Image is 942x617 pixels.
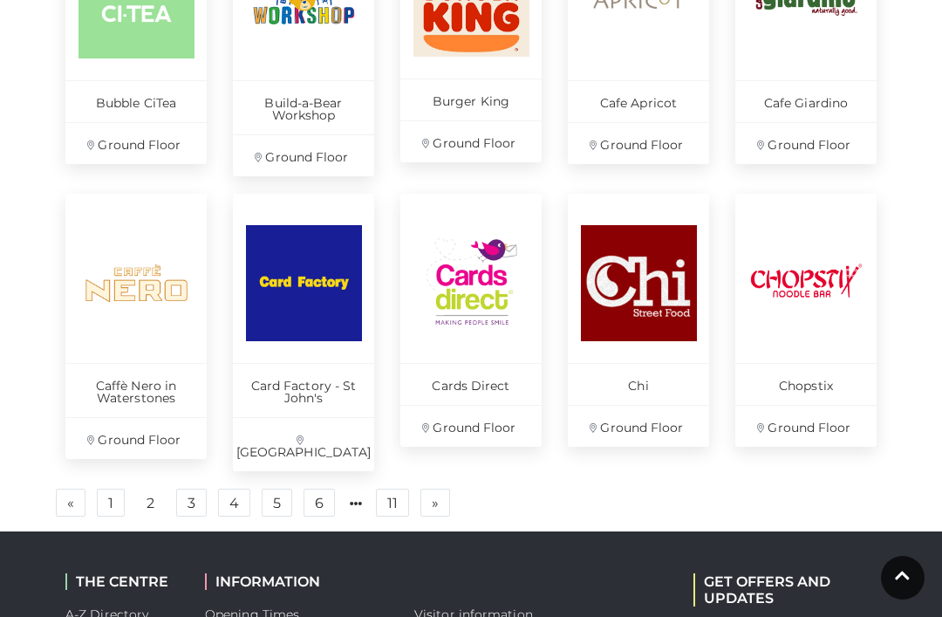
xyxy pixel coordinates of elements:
h2: THE CENTRE [65,573,179,590]
p: Ground Floor [400,120,542,162]
a: 3 [176,489,207,517]
p: Bubble CiTea [65,80,207,122]
p: Ground Floor [735,405,877,447]
p: [GEOGRAPHIC_DATA] [233,417,374,471]
p: Cards Direct [400,363,542,405]
h2: INFORMATION [205,573,388,590]
p: Ground Floor [568,122,709,164]
p: Ground Floor [65,122,207,164]
a: 2 [136,490,165,518]
h2: GET OFFERS AND UPDATES [693,573,877,607]
p: Chopstix [735,363,877,405]
p: Burger King [400,79,542,120]
a: 5 [262,489,292,517]
p: Card Factory - St John's [233,363,374,417]
p: Caffè Nero in Waterstones [65,363,207,417]
a: 4 [218,489,250,517]
p: Ground Floor [400,405,542,447]
p: Cafe Apricot [568,80,709,122]
p: Ground Floor [233,134,374,176]
a: 11 [376,489,409,517]
span: » [432,497,439,509]
p: Chi [568,363,709,405]
p: Build-a-Bear Workshop [233,80,374,134]
p: Ground Floor [65,417,207,459]
a: Card Factory - St John's [GEOGRAPHIC_DATA] [233,194,374,471]
a: 1 [97,489,125,517]
p: Ground Floor [568,405,709,447]
a: Caffè Nero in Waterstones Ground Floor [65,194,207,459]
span: « [67,497,74,509]
a: Chi Ground Floor [568,194,709,447]
a: Next [420,489,450,517]
a: Chopstix Ground Floor [735,194,877,447]
a: 6 [304,489,335,517]
a: Previous [56,489,85,517]
p: Cafe Giardino [735,80,877,122]
p: Ground Floor [735,122,877,164]
a: Cards Direct Ground Floor [400,194,542,447]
